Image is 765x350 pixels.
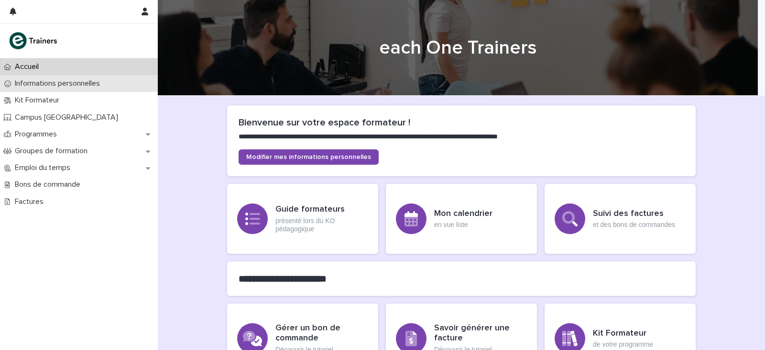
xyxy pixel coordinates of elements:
[593,340,653,349] p: de votre programme
[545,184,696,254] a: Suivi des factureset des bons de commandes
[11,113,126,122] p: Campus [GEOGRAPHIC_DATA]
[11,147,95,156] p: Groupes de formation
[11,180,88,189] p: Bons de commande
[434,323,527,344] h3: Savoir générer une facture
[239,149,379,165] a: Modifier mes informations personnelles
[275,204,368,215] h3: Guide formateurs
[275,217,368,233] p: présenté lors du KO pédagogique
[11,96,67,105] p: Kit Formateur
[386,184,537,254] a: Mon calendrieren vue liste
[275,323,368,344] h3: Gérer un bon de commande
[11,62,46,71] p: Accueil
[11,130,65,139] p: Programmes
[239,117,684,128] h2: Bienvenue sur votre espace formateur !
[224,36,692,59] h1: each One Trainers
[246,154,371,160] span: Modifier mes informations personnelles
[593,209,675,219] h3: Suivi des factures
[593,328,653,339] h3: Kit Formateur
[434,209,492,219] h3: Mon calendrier
[8,31,60,50] img: K0CqGN7SDeD6s4JG8KQk
[11,79,108,88] p: Informations personnelles
[11,163,78,172] p: Emploi du temps
[11,197,51,206] p: Factures
[593,221,675,229] p: et des bons de commandes
[227,184,378,254] a: Guide formateursprésenté lors du KO pédagogique
[434,221,492,229] p: en vue liste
